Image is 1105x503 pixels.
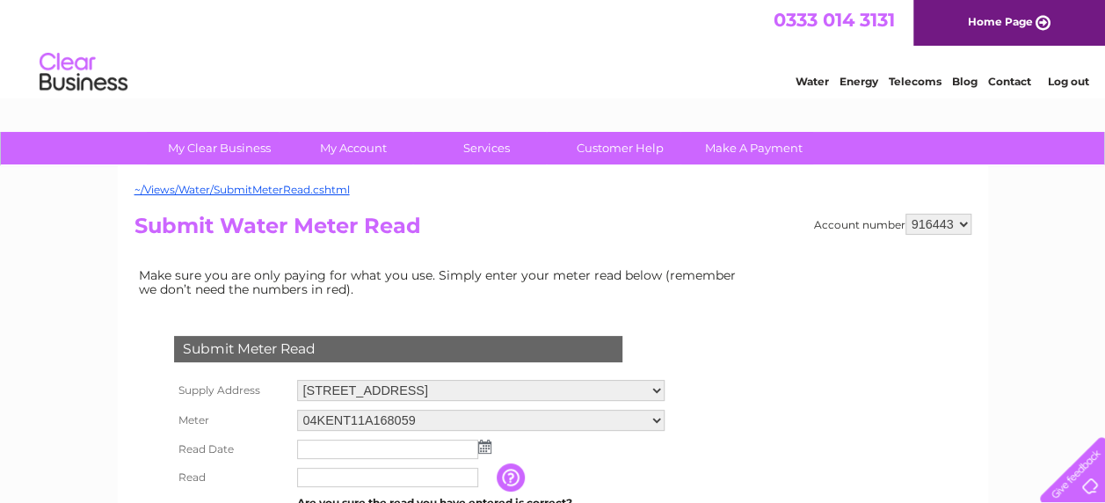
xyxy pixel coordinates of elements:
h2: Submit Water Meter Read [134,214,971,247]
div: Clear Business is a trading name of Verastar Limited (registered in [GEOGRAPHIC_DATA] No. 3667643... [138,10,969,85]
img: ... [478,440,491,454]
a: Telecoms [889,75,941,88]
a: 0333 014 3131 [774,9,895,31]
a: Customer Help [548,132,693,164]
a: Blog [952,75,978,88]
a: ~/Views/Water/SubmitMeterRead.cshtml [134,183,350,196]
a: Log out [1047,75,1088,88]
a: Contact [988,75,1031,88]
th: Read [170,463,293,492]
th: Meter [170,405,293,435]
th: Read Date [170,435,293,463]
div: Submit Meter Read [174,336,622,362]
a: My Clear Business [147,132,292,164]
input: Information [497,463,528,492]
td: Make sure you are only paying for what you use. Simply enter your meter read below (remember we d... [134,264,750,301]
img: logo.png [39,46,128,99]
a: My Account [280,132,425,164]
a: Services [414,132,559,164]
th: Supply Address [170,375,293,405]
a: Water [796,75,829,88]
a: Energy [840,75,878,88]
div: Account number [814,214,971,235]
a: Make A Payment [681,132,826,164]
